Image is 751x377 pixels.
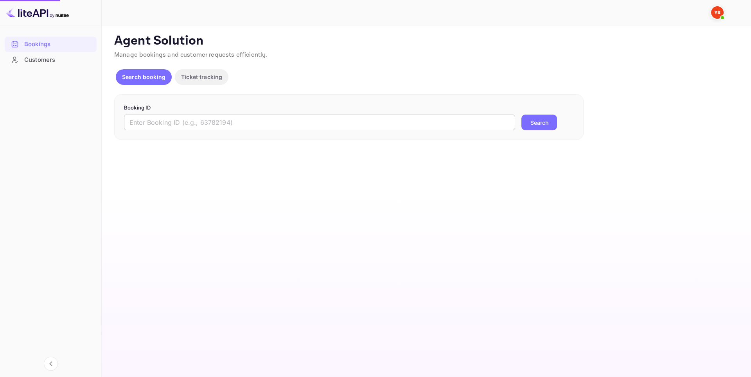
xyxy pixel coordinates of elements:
span: Manage bookings and customer requests efficiently. [114,51,268,59]
p: Ticket tracking [181,73,222,81]
p: Booking ID [124,104,574,112]
img: Yandex Support [711,6,724,19]
div: Bookings [5,37,97,52]
a: Customers [5,52,97,67]
img: LiteAPI logo [6,6,69,19]
button: Collapse navigation [44,357,58,371]
div: Bookings [24,40,93,49]
p: Agent Solution [114,33,737,49]
p: Search booking [122,73,165,81]
button: Search [521,115,557,130]
input: Enter Booking ID (e.g., 63782194) [124,115,515,130]
div: Customers [5,52,97,68]
div: Customers [24,56,93,65]
a: Bookings [5,37,97,51]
